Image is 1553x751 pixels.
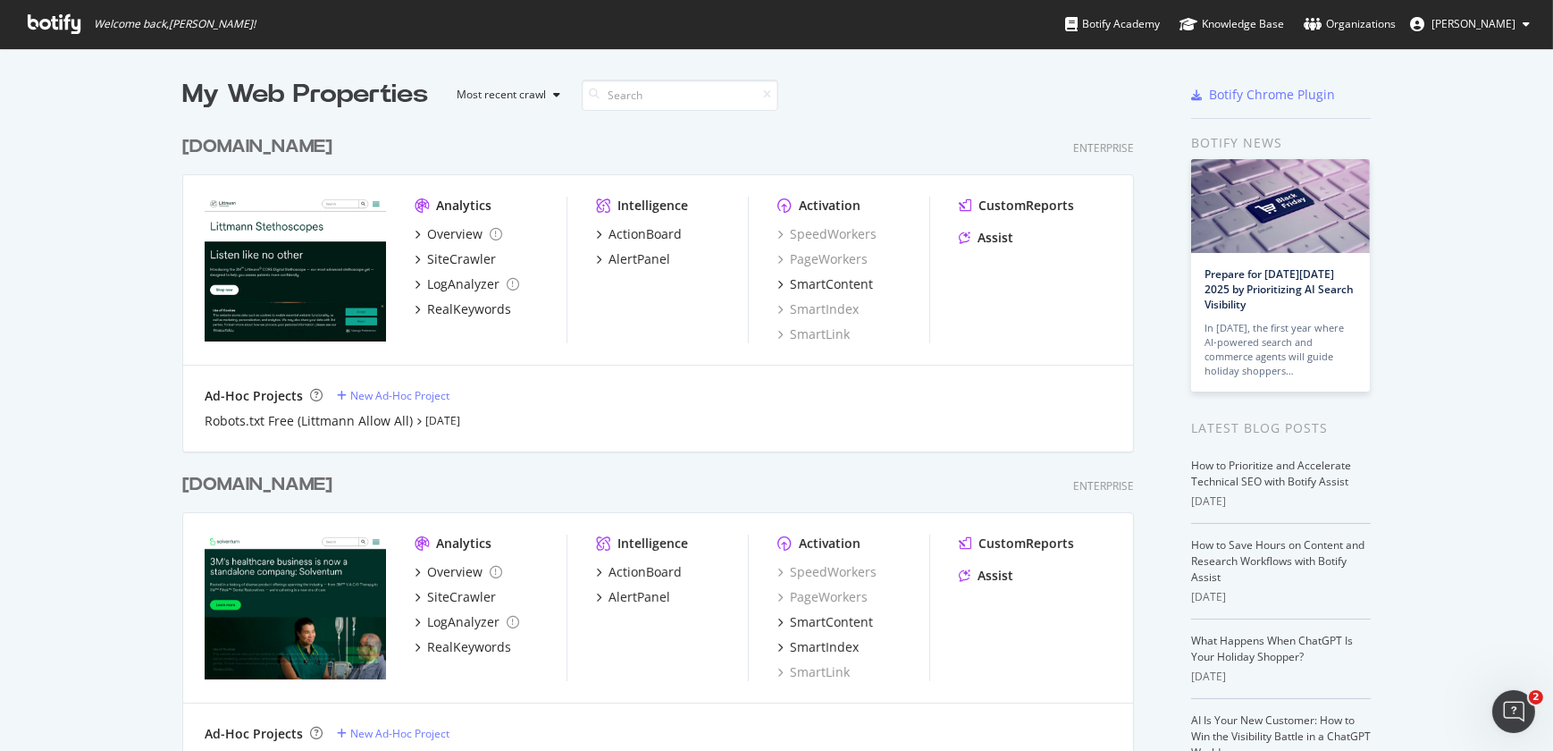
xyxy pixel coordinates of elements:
[596,250,670,268] a: AlertPanel
[205,387,303,405] div: Ad-Hoc Projects
[182,472,340,498] a: [DOMAIN_NAME]
[790,638,859,656] div: SmartIndex
[427,275,499,293] div: LogAnalyzer
[1073,478,1134,494] div: Enterprise
[1205,321,1356,378] div: In [DATE], the first year where AI-powered search and commerce agents will guide holiday shoppers…
[1191,633,1353,664] a: What Happens When ChatGPT Is Your Holiday Shopper?
[415,225,502,243] a: Overview
[205,412,413,430] a: Robots.txt Free (Littmann Allow All)
[205,535,386,679] img: solventum.com
[427,250,496,268] div: SiteCrawler
[1191,589,1371,605] div: [DATE]
[457,89,546,100] div: Most recent crawl
[790,275,873,293] div: SmartContent
[1191,133,1371,153] div: Botify news
[1191,159,1370,253] img: Prepare for Black Friday 2025 by Prioritizing AI Search Visibility
[790,613,873,631] div: SmartContent
[617,535,688,553] div: Intelligence
[596,563,682,581] a: ActionBoard
[415,613,519,631] a: LogAnalyzer
[1492,690,1535,733] iframe: Intercom live chat
[415,563,502,581] a: Overview
[337,726,449,741] a: New Ad-Hoc Project
[1191,669,1371,685] div: [DATE]
[1209,86,1335,104] div: Botify Chrome Plugin
[609,563,682,581] div: ActionBoard
[1205,266,1354,312] a: Prepare for [DATE][DATE] 2025 by Prioritizing AI Search Visibility
[182,77,428,113] div: My Web Properties
[182,134,332,160] div: [DOMAIN_NAME]
[959,567,1013,585] a: Assist
[415,638,511,656] a: RealKeywords
[1396,10,1544,38] button: [PERSON_NAME]
[427,613,499,631] div: LogAnalyzer
[1191,537,1364,585] a: How to Save Hours on Content and Research Workflows with Botify Assist
[415,250,496,268] a: SiteCrawler
[1191,494,1371,510] div: [DATE]
[182,134,340,160] a: [DOMAIN_NAME]
[94,17,256,31] span: Welcome back, [PERSON_NAME] !
[777,250,868,268] a: PageWorkers
[1065,15,1160,33] div: Botify Academy
[582,80,778,111] input: Search
[205,197,386,342] img: www.littmann.com
[978,229,1013,247] div: Assist
[777,613,873,631] a: SmartContent
[959,229,1013,247] a: Assist
[427,563,483,581] div: Overview
[978,197,1074,215] div: CustomReports
[427,300,511,318] div: RealKeywords
[1304,15,1396,33] div: Organizations
[337,388,449,403] a: New Ad-Hoc Project
[1179,15,1284,33] div: Knowledge Base
[617,197,688,215] div: Intelligence
[609,250,670,268] div: AlertPanel
[777,638,859,656] a: SmartIndex
[777,300,859,318] a: SmartIndex
[1073,140,1134,156] div: Enterprise
[777,325,850,343] a: SmartLink
[978,535,1074,553] div: CustomReports
[799,197,860,215] div: Activation
[205,725,303,743] div: Ad-Hoc Projects
[596,588,670,606] a: AlertPanel
[350,388,449,403] div: New Ad-Hoc Project
[415,300,511,318] a: RealKeywords
[777,588,868,606] a: PageWorkers
[436,535,491,553] div: Analytics
[959,197,1074,215] a: CustomReports
[777,275,873,293] a: SmartContent
[427,225,483,243] div: Overview
[1191,86,1335,104] a: Botify Chrome Plugin
[777,563,877,581] a: SpeedWorkers
[427,638,511,656] div: RealKeywords
[425,413,460,428] a: [DATE]
[436,197,491,215] div: Analytics
[415,588,496,606] a: SiteCrawler
[427,588,496,606] div: SiteCrawler
[182,472,332,498] div: [DOMAIN_NAME]
[799,535,860,553] div: Activation
[609,588,670,606] div: AlertPanel
[609,225,682,243] div: ActionBoard
[442,80,567,109] button: Most recent crawl
[1431,16,1515,31] span: Travis Yano
[978,567,1013,585] div: Assist
[596,225,682,243] a: ActionBoard
[777,225,877,243] a: SpeedWorkers
[415,275,519,293] a: LogAnalyzer
[350,726,449,741] div: New Ad-Hoc Project
[1529,690,1543,705] span: 2
[1191,418,1371,438] div: Latest Blog Posts
[959,535,1074,553] a: CustomReports
[777,663,850,681] a: SmartLink
[1191,458,1351,489] a: How to Prioritize and Accelerate Technical SEO with Botify Assist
